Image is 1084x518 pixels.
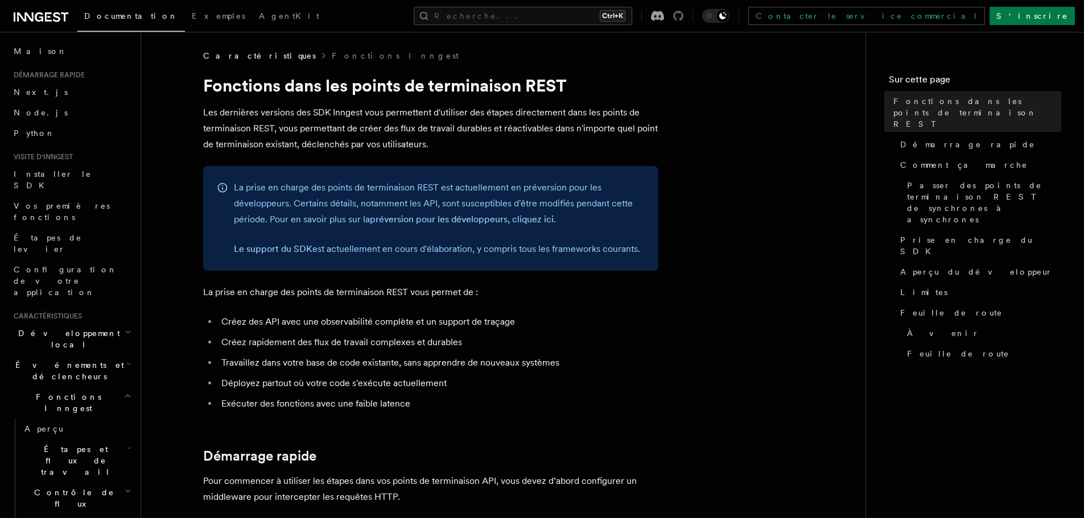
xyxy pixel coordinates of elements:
[14,108,68,117] font: Node.js
[900,288,947,297] font: Limites
[34,488,114,508] font: Contrôle de flux
[14,169,92,190] font: Installer le SDK
[14,153,73,161] font: Visite d'Inngest
[900,308,1003,317] font: Feuille de route
[756,11,978,20] font: Contacter le service commercial
[554,214,556,225] font: .
[896,155,1061,175] a: Comment ça marche
[896,302,1061,323] a: Feuille de route
[203,75,567,96] font: Fonctions dans les points de terminaison REST
[900,140,1035,149] font: Démarrage rapide
[9,41,134,61] a: Maison
[900,267,1053,276] font: Aperçu du développeur
[889,91,1061,134] a: Fonctions dans les points de terminaison REST
[20,439,134,482] button: Étapes et flux de travail
[896,134,1061,155] a: Démarrage rapide
[14,71,85,79] font: Démarrage rapide
[9,259,134,302] a: Configuration de votre application
[203,287,478,297] font: La prise en charge des points de terminaison REST vous permet de :
[221,316,515,327] font: Créez des API avec une observabilité complète et un support de traçage
[907,329,979,338] font: À venir
[24,424,63,433] font: Aperçu
[902,343,1061,364] a: Feuille de route
[900,235,1032,256] font: Prise en charge du SDK
[84,11,178,20] font: Documentation
[14,88,68,97] font: Next.js
[14,47,67,56] font: Maison
[332,50,459,61] a: Fonctions Inngest
[9,227,134,259] a: Étapes de levier
[9,123,134,143] a: Python
[9,387,134,418] button: Fonctions Inngest
[259,11,319,20] font: AgentKit
[434,11,524,20] font: Recherche...
[234,243,312,254] a: Le support du SDK
[893,97,1037,129] font: Fonctions dans les points de terminaison REST
[18,329,120,349] font: Développement local
[185,3,252,31] a: Exemples
[702,9,729,23] button: Activer le mode sombre
[14,265,117,297] font: Configuration de votre application
[896,282,1061,302] a: Limites
[896,262,1061,282] a: Aperçu du développeur
[414,7,632,25] button: Recherche...Ctrl+K
[9,355,134,387] button: Événements et déclencheurs
[332,51,459,60] font: Fonctions Inngest
[77,3,185,32] a: Documentation
[600,10,625,22] kbd: Ctrl+K
[221,357,559,368] font: Travaillez dans votre base de code existante, sans apprendre de nouveaux systèmes
[9,164,134,196] a: Installer le SDK
[902,175,1061,230] a: Passer des points de terminaison REST de synchrones à asynchrones
[221,337,462,347] font: Créez rapidement des flux de travail complexes et durables
[9,196,134,227] a: Vos premières fonctions
[370,214,554,225] a: préversion pour les développeurs, cliquez ici
[14,129,55,138] font: Python
[14,233,82,254] font: Étapes de levier
[203,448,316,464] a: Démarrage rapide
[14,201,110,222] font: Vos premières fonctions
[14,312,82,320] font: Caractéristiques
[889,74,950,85] font: Sur cette page
[203,475,637,502] font: Pour commencer à utiliser les étapes dans vos points de terminaison API, vous devez d’abord confi...
[15,360,124,381] font: Événements et déclencheurs
[748,7,985,25] a: Contacter le service commercial
[252,3,326,31] a: AgentKit
[20,418,134,439] a: Aperçu
[312,243,640,254] font: est actuellement en cours d'élaboration, y compris tous les frameworks courants.
[907,349,1009,358] font: Feuille de route
[907,181,1044,224] font: Passer des points de terminaison REST de synchrones à asynchrones
[20,482,134,514] button: Contrôle de flux
[203,51,316,60] font: Caractéristiques
[990,7,1075,25] a: S'inscrire
[234,182,633,225] font: La prise en charge des points de terminaison REST est actuellement en préversion pour les dévelop...
[996,11,1068,20] font: S'inscrire
[36,392,101,413] font: Fonctions Inngest
[9,323,134,355] button: Développement local
[9,102,134,123] a: Node.js
[902,323,1061,343] a: À venir
[41,445,110,476] font: Étapes et flux de travail
[192,11,245,20] font: Exemples
[203,107,658,150] font: Les dernières versions des SDK Inngest vous permettent d'utiliser des étapes directement dans les...
[221,398,410,409] font: Exécuter des fonctions avec une faible latence
[896,230,1061,262] a: Prise en charge du SDK
[221,378,447,388] font: Déployez partout où votre code s'exécute actuellement
[900,160,1028,169] font: Comment ça marche
[9,82,134,102] a: Next.js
